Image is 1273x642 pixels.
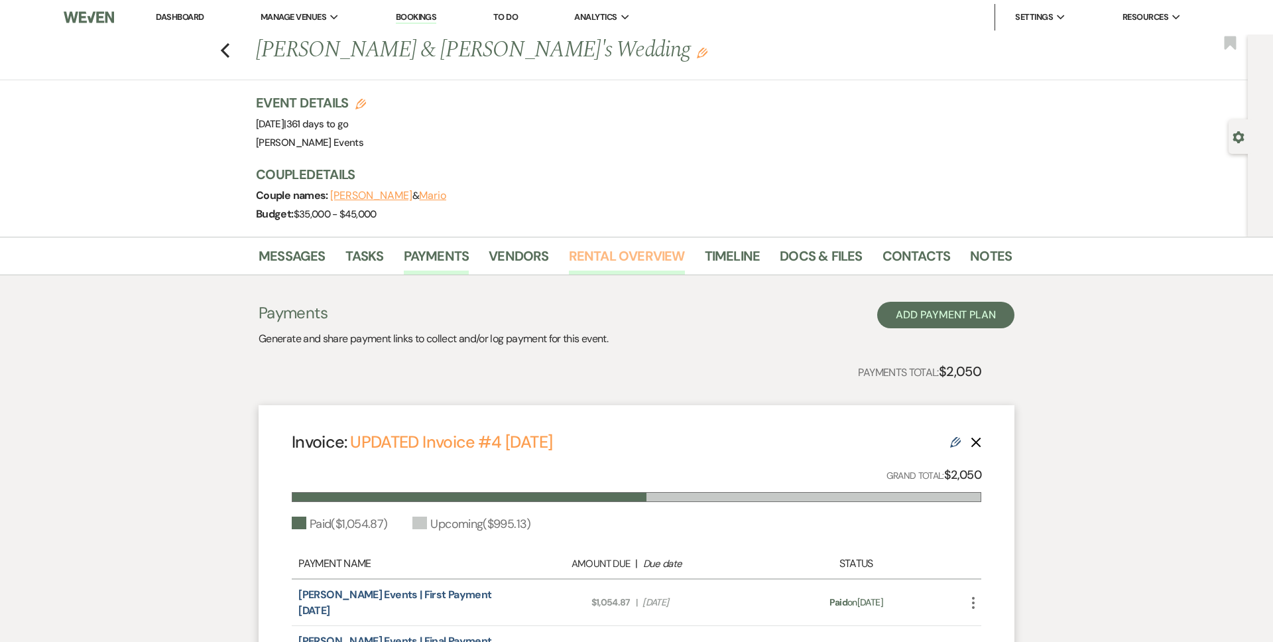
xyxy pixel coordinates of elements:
p: Grand Total: [886,466,982,485]
p: Payments Total: [858,361,981,382]
p: Generate and share payment links to collect and/or log payment for this event. [259,330,608,348]
button: Open lead details [1233,130,1244,143]
div: Upcoming ( $995.13 ) [412,515,530,533]
a: Docs & Files [780,245,862,275]
h3: Payments [259,302,608,324]
strong: $2,050 [939,363,981,380]
div: Paid ( $1,054.87 ) [292,515,387,533]
a: Timeline [705,245,760,275]
span: [DATE] [256,117,349,131]
img: Weven Logo [64,3,114,31]
span: Analytics [574,11,617,24]
a: UPDATED Invoice #4 [DATE] [350,431,552,453]
a: [PERSON_NAME] Events | First Payment [DATE] [298,588,491,617]
div: on [DATE] [772,596,941,610]
button: Edit [697,46,707,58]
a: Payments [404,245,469,275]
h4: Invoice: [292,430,552,454]
span: $35,000 - $45,000 [294,208,377,221]
div: | [501,556,772,572]
span: Settings [1015,11,1053,24]
a: Contacts [882,245,951,275]
a: Notes [970,245,1012,275]
h3: Event Details [256,94,366,112]
strong: $2,050 [944,467,981,483]
span: Budget: [256,207,294,221]
a: Dashboard [156,11,204,23]
div: Status [772,556,941,572]
span: $1,054.87 [509,596,631,610]
span: 361 days to go [286,117,349,131]
span: & [330,189,446,202]
button: [PERSON_NAME] [330,190,412,201]
button: Mario [419,190,446,201]
a: Messages [259,245,326,275]
span: | [284,117,348,131]
span: | [636,596,637,610]
button: Add Payment Plan [877,302,1014,328]
a: To Do [493,11,518,23]
span: Paid [829,596,847,608]
a: Tasks [345,245,384,275]
span: Manage Venues [261,11,326,24]
span: [PERSON_NAME] Events [256,136,363,149]
div: Due date [643,556,765,572]
a: Rental Overview [569,245,685,275]
span: [DATE] [642,596,764,610]
h1: [PERSON_NAME] & [PERSON_NAME]'s Wedding [256,34,850,66]
a: Bookings [396,11,437,24]
a: Vendors [489,245,548,275]
span: Couple names: [256,188,330,202]
h3: Couple Details [256,165,999,184]
span: Resources [1122,11,1168,24]
div: Amount Due [508,556,630,572]
div: Payment Name [298,556,501,572]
